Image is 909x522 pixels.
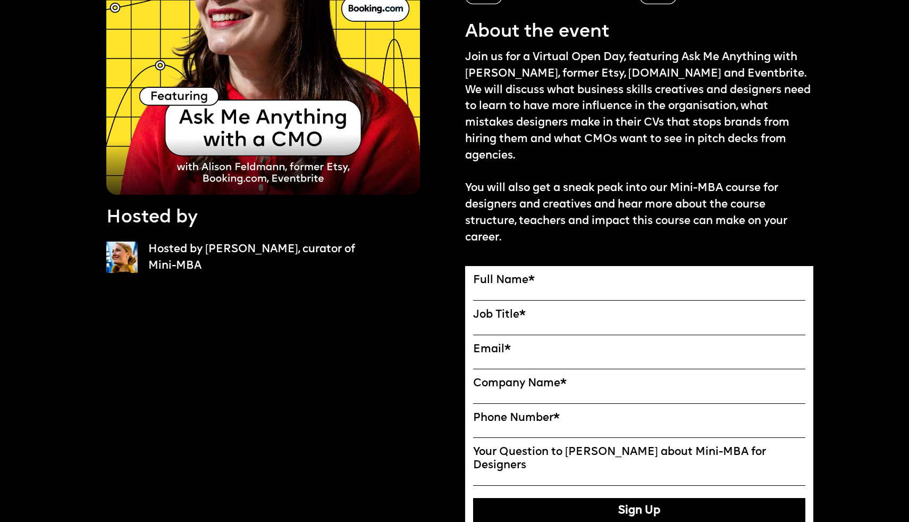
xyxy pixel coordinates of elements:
[473,377,805,391] label: Company Name
[148,242,363,275] p: Hosted by [PERSON_NAME], curator of Mini-MBA
[473,274,805,287] label: Full Name
[106,205,198,231] p: Hosted by
[473,309,805,322] label: Job Title
[465,20,609,45] p: About the event
[473,412,805,425] label: Phone Number
[465,49,813,246] p: Join us for a Virtual Open Day, featuring Ask Me Anything with [PERSON_NAME], former Etsy, [DOMAI...
[473,446,805,472] label: Your Question to [PERSON_NAME] about Mini-MBA for Designers
[473,343,805,357] label: Email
